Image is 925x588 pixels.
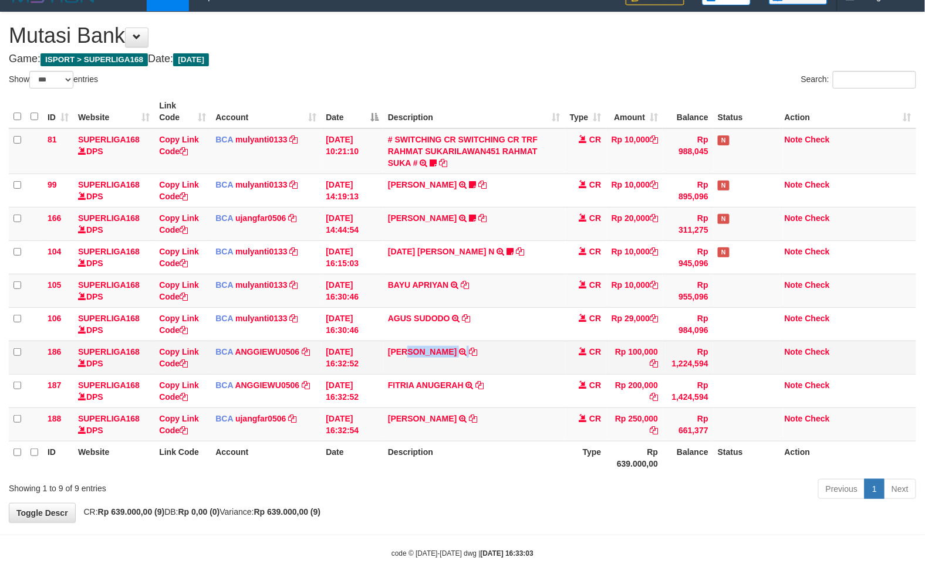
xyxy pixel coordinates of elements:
[78,213,140,223] a: SUPERLIGA168
[565,441,606,474] th: Type
[48,280,61,290] span: 105
[48,380,61,390] span: 187
[785,247,803,256] a: Note
[321,174,383,207] td: [DATE] 14:19:13
[29,71,73,89] select: Showentries
[469,414,477,423] a: Copy ELTON ALESSANDRO N to clipboard
[159,180,199,201] a: Copy Link Code
[805,213,830,223] a: Check
[48,135,57,144] span: 81
[606,174,663,207] td: Rp 10,000
[159,414,199,435] a: Copy Link Code
[48,314,61,323] span: 106
[235,380,300,390] a: ANGGIEWU0506
[73,341,154,374] td: DPS
[650,359,658,368] a: Copy Rp 100,000 to clipboard
[159,380,199,402] a: Copy Link Code
[589,280,601,290] span: CR
[321,128,383,174] td: [DATE] 10:21:10
[388,380,464,390] a: FITRIA ANUGERAH
[650,426,658,435] a: Copy Rp 250,000 to clipboard
[235,280,288,290] a: mulyanti0133
[650,392,658,402] a: Copy Rp 200,000 to clipboard
[516,247,524,256] a: Copy ZUL FIRMAN N to clipboard
[785,180,803,189] a: Note
[478,213,487,223] a: Copy NOVEN ELING PRAYOG to clipboard
[663,207,713,240] td: Rp 311,275
[321,407,383,441] td: [DATE] 16:32:54
[43,95,73,128] th: ID: activate to sort column ascending
[78,180,140,189] a: SUPERLIGA168
[73,95,154,128] th: Website: activate to sort column ascending
[73,441,154,474] th: Website
[780,441,916,474] th: Action
[388,347,457,356] a: [PERSON_NAME]
[805,280,830,290] a: Check
[9,24,916,47] h1: Mutasi Bank
[606,207,663,240] td: Rp 20,000
[663,128,713,174] td: Rp 988,045
[805,414,830,423] a: Check
[254,507,321,516] strong: Rp 639.000,00 (9)
[73,240,154,274] td: DPS
[159,213,199,234] a: Copy Link Code
[43,441,73,474] th: ID
[288,414,296,423] a: Copy ujangfar0506 to clipboard
[589,380,601,390] span: CR
[713,95,780,128] th: Status
[589,414,601,423] span: CR
[388,414,457,423] a: [PERSON_NAME]
[718,247,730,257] span: Has Note
[215,280,233,290] span: BCA
[650,314,658,323] a: Copy Rp 29,000 to clipboard
[9,71,98,89] label: Show entries
[805,247,830,256] a: Check
[388,280,448,290] a: BAYU APRIYAN
[321,441,383,474] th: Date
[321,307,383,341] td: [DATE] 16:30:46
[290,280,298,290] a: Copy mulyanti0133 to clipboard
[290,314,298,323] a: Copy mulyanti0133 to clipboard
[215,414,233,423] span: BCA
[235,135,288,144] a: mulyanti0133
[321,207,383,240] td: [DATE] 14:44:54
[159,135,199,156] a: Copy Link Code
[650,180,658,189] a: Copy Rp 10,000 to clipboard
[663,407,713,441] td: Rp 661,377
[478,180,487,189] a: Copy MUHAMMAD REZA to clipboard
[73,128,154,174] td: DPS
[785,213,803,223] a: Note
[235,347,300,356] a: ANGGIEWU0506
[663,374,713,407] td: Rp 1,424,594
[178,507,220,516] strong: Rp 0,00 (0)
[173,53,209,66] span: [DATE]
[606,441,663,474] th: Rp 639.000,00
[650,135,658,144] a: Copy Rp 10,000 to clipboard
[78,380,140,390] a: SUPERLIGA168
[383,95,565,128] th: Description: activate to sort column ascending
[154,95,211,128] th: Link Code: activate to sort column ascending
[663,95,713,128] th: Balance
[663,341,713,374] td: Rp 1,224,594
[98,507,165,516] strong: Rp 639.000,00 (9)
[663,307,713,341] td: Rp 984,096
[606,407,663,441] td: Rp 250,000
[589,247,601,256] span: CR
[235,414,286,423] a: ujangfar0506
[663,274,713,307] td: Rp 955,096
[290,247,298,256] a: Copy mulyanti0133 to clipboard
[48,347,61,356] span: 186
[650,247,658,256] a: Copy Rp 10,000 to clipboard
[785,380,803,390] a: Note
[589,135,601,144] span: CR
[833,71,916,89] input: Search:
[78,135,140,144] a: SUPERLIGA168
[650,280,658,290] a: Copy Rp 10,000 to clipboard
[391,549,534,558] small: code © [DATE]-[DATE] dwg |
[440,158,448,168] a: Copy # SWITCHING CR SWITCHING CR TRF RAHMAT SUKARILAWAN451 RAHMAT SUKA # to clipboard
[718,214,730,224] span: Has Note
[48,213,61,223] span: 166
[48,247,61,256] span: 104
[302,380,310,390] a: Copy ANGGIEWU0506 to clipboard
[606,95,663,128] th: Amount: activate to sort column ascending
